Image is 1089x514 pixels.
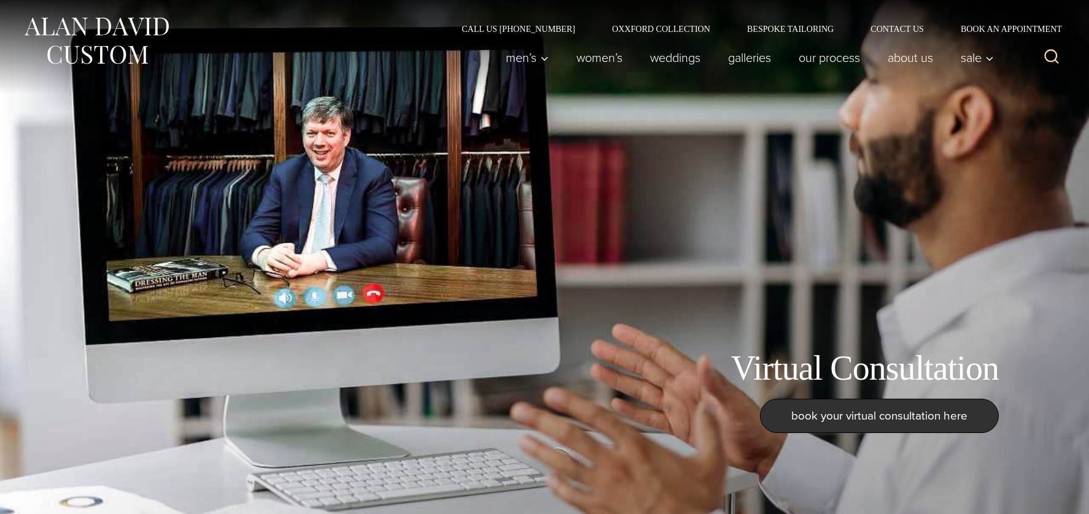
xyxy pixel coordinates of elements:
a: Bespoke Tailoring [729,25,852,33]
nav: Primary Navigation [492,45,1001,70]
a: Oxxford Collection [594,25,729,33]
a: Our Process [785,45,874,70]
span: Sale [961,52,994,64]
span: book your virtual consultation here [791,407,967,424]
a: Contact Us [852,25,942,33]
img: Alan David Custom [23,13,170,68]
nav: Secondary Navigation [443,25,1066,33]
a: weddings [637,45,715,70]
a: Call Us [PHONE_NUMBER] [443,25,594,33]
a: book your virtual consultation here [760,399,999,433]
span: Men’s [506,52,549,64]
a: About Us [874,45,947,70]
a: Women’s [563,45,637,70]
a: Book an Appointment [942,25,1066,33]
button: View Search Form [1037,43,1066,72]
a: Galleries [715,45,785,70]
h1: Virtual Consultation [731,348,999,389]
